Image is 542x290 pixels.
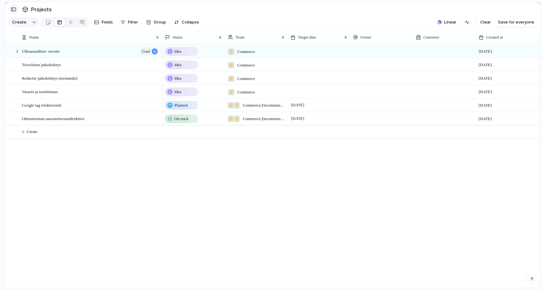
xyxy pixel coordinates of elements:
[290,101,306,109] span: [DATE]
[174,102,188,108] span: Planned
[228,89,234,95] div: ⚡
[479,102,492,108] span: [DATE]
[495,17,537,27] button: Save for everyone
[243,102,285,108] span: Commerce , Documentation
[173,34,183,40] span: Status
[174,48,181,55] span: Idea
[290,115,306,122] span: [DATE]
[22,61,61,68] span: Toivelistan jatkokehitys
[174,62,181,68] span: Idea
[444,19,456,25] span: Linear
[237,76,255,82] span: Commerce
[228,62,234,68] div: ⚡
[182,19,199,25] span: Collapse
[228,102,234,108] div: ⚡
[30,4,53,15] span: Projects
[486,34,503,40] span: Created at
[22,74,77,82] span: Redactor jatkokehitys (teematuki)
[128,19,138,25] span: Filter
[233,116,240,122] div: ⚡
[102,19,113,25] span: Fields
[236,34,245,40] span: Team
[228,76,234,82] div: ⚡
[118,17,141,27] button: Filter
[233,102,240,108] div: ⚡
[172,17,201,27] button: Collapse
[140,47,159,55] button: Goal
[435,18,459,27] button: Linear
[228,116,234,122] div: ⚡
[154,19,166,25] span: Group
[143,17,169,27] button: Group
[142,47,150,56] span: Goal
[237,89,255,95] span: Commerce
[237,49,255,55] span: Commerce
[478,17,493,27] button: Clear
[479,48,492,55] span: [DATE]
[22,88,58,95] span: Varasto ja tuotelistaus
[22,115,84,122] span: Oletusteeman saavutettavuusdirektiivi
[298,34,316,40] span: Target date
[174,89,181,95] span: Idea
[12,19,26,25] span: Create
[479,116,492,122] span: [DATE]
[498,19,534,25] span: Save for everyone
[174,75,181,82] span: Idea
[92,17,115,27] button: Fields
[360,34,371,40] span: Owner
[8,17,29,27] button: Create
[479,75,492,82] span: [DATE]
[480,19,491,25] span: Clear
[22,101,61,108] span: Google tag refaktorointi
[243,116,285,122] span: Commerce , Documentation
[174,116,189,122] span: On track
[27,129,37,135] span: Create
[29,34,39,40] span: Name
[423,34,439,40] span: Customer
[237,62,255,68] span: Commerce
[228,49,234,55] div: ⚡
[479,62,492,68] span: [DATE]
[22,47,60,55] span: Ulkoasueditori -tavoite
[479,89,492,95] span: [DATE]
